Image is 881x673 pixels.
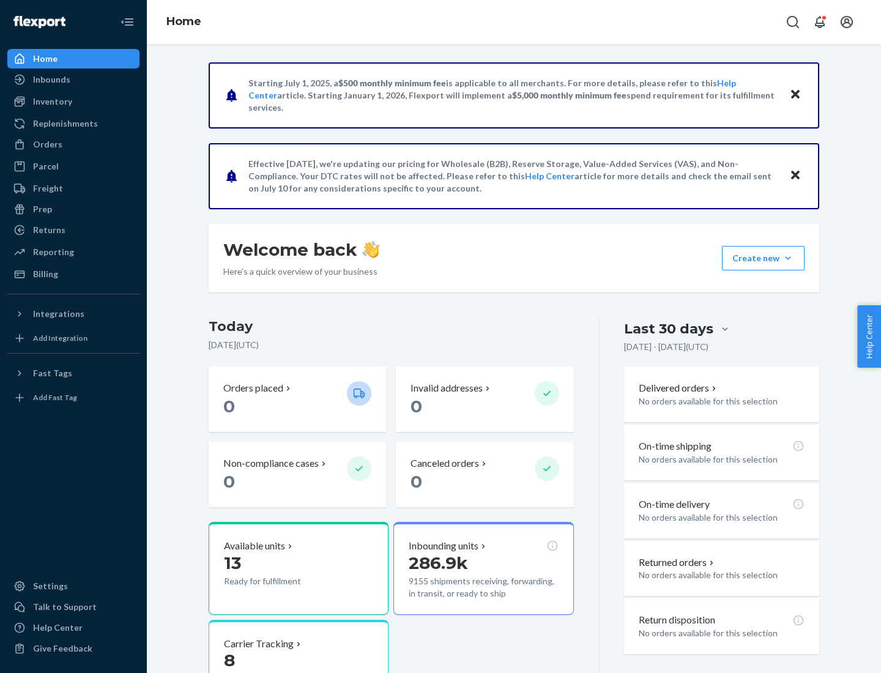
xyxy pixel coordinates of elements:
[639,497,710,511] p: On-time delivery
[224,637,294,651] p: Carrier Tracking
[7,329,139,348] a: Add Integration
[7,363,139,383] button: Fast Tags
[33,580,68,592] div: Settings
[33,224,65,236] div: Returns
[248,158,778,195] p: Effective [DATE], we're updating our pricing for Wholesale (B2B), Reserve Storage, Value-Added Se...
[624,319,713,338] div: Last 30 days
[787,86,803,104] button: Close
[166,15,201,28] a: Home
[7,220,139,240] a: Returns
[639,613,715,627] p: Return disposition
[224,539,285,553] p: Available units
[781,10,805,34] button: Open Search Box
[33,53,58,65] div: Home
[7,114,139,133] a: Replenishments
[223,381,283,395] p: Orders placed
[857,305,881,368] button: Help Center
[209,317,574,336] h3: Today
[639,627,805,639] p: No orders available for this selection
[338,78,446,88] span: $500 monthly minimum fee
[224,552,241,573] span: 13
[209,339,574,351] p: [DATE] ( UTC )
[224,575,337,587] p: Ready for fulfillment
[33,117,98,130] div: Replenishments
[7,388,139,407] a: Add Fast Tag
[525,171,574,181] a: Help Center
[223,471,235,492] span: 0
[639,395,805,407] p: No orders available for this selection
[33,642,92,655] div: Give Feedback
[722,246,805,270] button: Create new
[409,575,558,600] p: 9155 shipments receiving, forwarding, in transit, or ready to ship
[7,199,139,219] a: Prep
[411,456,479,470] p: Canceled orders
[362,241,379,258] img: hand-wave emoji
[411,381,483,395] p: Invalid addresses
[223,396,235,417] span: 0
[33,73,70,86] div: Inbounds
[639,511,805,524] p: No orders available for this selection
[7,70,139,89] a: Inbounds
[411,471,422,492] span: 0
[33,308,84,320] div: Integrations
[209,366,386,432] button: Orders placed 0
[7,179,139,198] a: Freight
[393,522,573,615] button: Inbounding units286.9k9155 shipments receiving, forwarding, in transit, or ready to ship
[33,138,62,151] div: Orders
[33,367,72,379] div: Fast Tags
[33,182,63,195] div: Freight
[409,539,478,553] p: Inbounding units
[33,622,83,634] div: Help Center
[639,453,805,466] p: No orders available for this selection
[808,10,832,34] button: Open notifications
[7,92,139,111] a: Inventory
[624,341,708,353] p: [DATE] - [DATE] ( UTC )
[396,366,573,432] button: Invalid addresses 0
[411,396,422,417] span: 0
[224,650,235,671] span: 8
[7,597,139,617] a: Talk to Support
[7,264,139,284] a: Billing
[7,242,139,262] a: Reporting
[512,90,626,100] span: $5,000 monthly minimum fee
[7,49,139,69] a: Home
[209,442,386,507] button: Non-compliance cases 0
[33,203,52,215] div: Prep
[209,522,388,615] button: Available units13Ready for fulfillment
[396,442,573,507] button: Canceled orders 0
[157,4,211,40] ol: breadcrumbs
[248,77,778,114] p: Starting July 1, 2025, a is applicable to all merchants. For more details, please refer to this a...
[33,95,72,108] div: Inventory
[33,268,58,280] div: Billing
[33,160,59,173] div: Parcel
[409,552,468,573] span: 286.9k
[33,601,97,613] div: Talk to Support
[223,266,379,278] p: Here’s a quick overview of your business
[7,618,139,638] a: Help Center
[639,439,712,453] p: On-time shipping
[639,556,716,570] button: Returned orders
[639,381,719,395] button: Delivered orders
[7,135,139,154] a: Orders
[7,304,139,324] button: Integrations
[223,239,379,261] h1: Welcome back
[835,10,859,34] button: Open account menu
[639,569,805,581] p: No orders available for this selection
[33,246,74,258] div: Reporting
[223,456,319,470] p: Non-compliance cases
[7,639,139,658] button: Give Feedback
[7,576,139,596] a: Settings
[33,333,87,343] div: Add Integration
[115,10,139,34] button: Close Navigation
[7,157,139,176] a: Parcel
[33,392,77,403] div: Add Fast Tag
[787,167,803,185] button: Close
[13,16,65,28] img: Flexport logo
